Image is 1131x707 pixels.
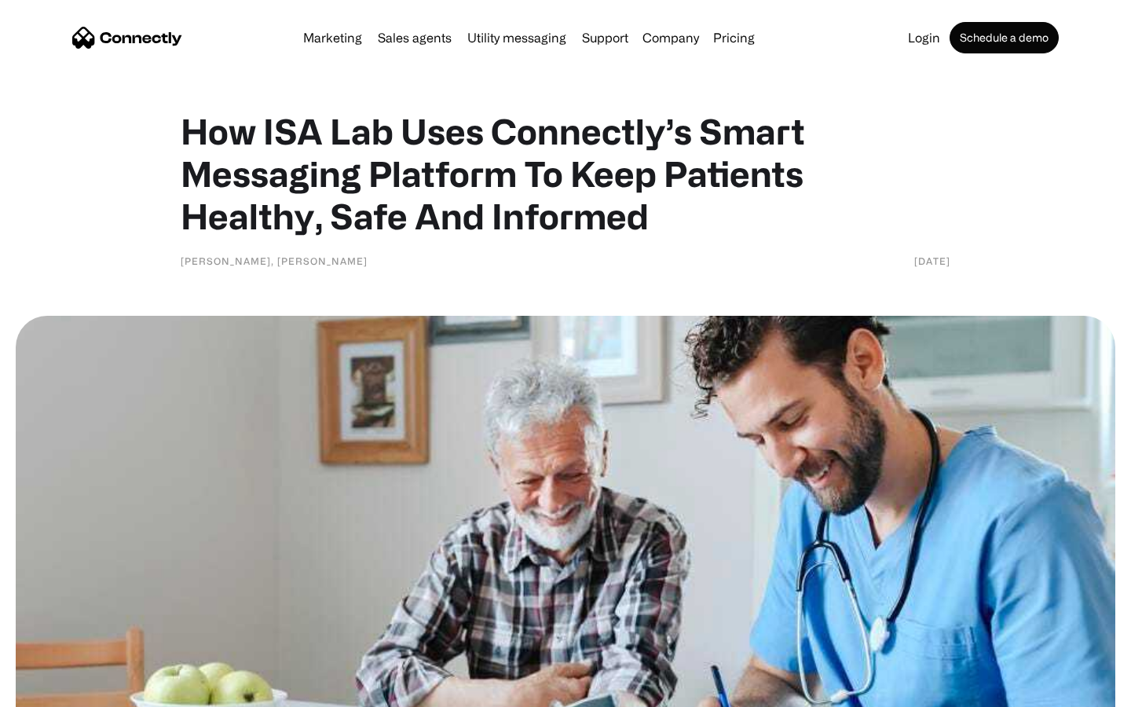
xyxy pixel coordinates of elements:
[950,22,1059,53] a: Schedule a demo
[16,680,94,702] aside: Language selected: English
[902,31,946,44] a: Login
[372,31,458,44] a: Sales agents
[181,110,950,237] h1: How ISA Lab Uses Connectly’s Smart Messaging Platform To Keep Patients Healthy, Safe And Informed
[461,31,573,44] a: Utility messaging
[707,31,761,44] a: Pricing
[914,253,950,269] div: [DATE]
[31,680,94,702] ul: Language list
[642,27,699,49] div: Company
[576,31,635,44] a: Support
[297,31,368,44] a: Marketing
[181,253,368,269] div: [PERSON_NAME], [PERSON_NAME]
